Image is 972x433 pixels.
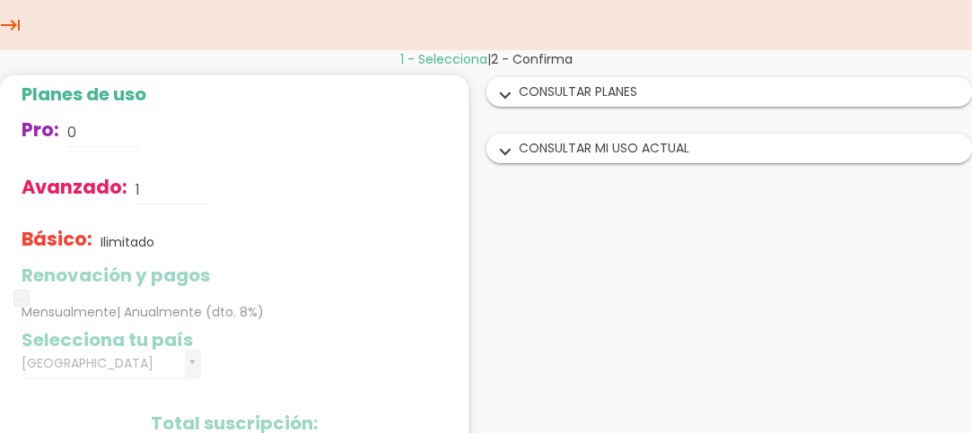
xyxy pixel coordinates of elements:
span: | Anualmente (dto. 8%) [117,303,264,321]
span: Pro: [22,117,59,143]
div: CONSULTAR MI USO ACTUAL [487,134,972,162]
h2: Renovación y pagos [22,265,447,285]
span: Básico: [22,226,92,252]
p: Ilimitado [101,233,154,251]
a: [GEOGRAPHIC_DATA] [22,350,201,379]
span: 1 - Selecciona [400,50,487,68]
span: 2 - Confirma [491,50,573,68]
i: expand_more [491,84,520,108]
i: expand_more [491,141,520,164]
h2: Total suscripción: [22,413,447,433]
span: [GEOGRAPHIC_DATA] [22,350,178,377]
span: Mensualmente [22,303,264,321]
h2: Selecciona tu país [22,330,447,350]
span: Avanzado: [22,174,127,200]
div: CONSULTAR PLANES [487,78,972,106]
h2: Planes de uso [22,84,447,104]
